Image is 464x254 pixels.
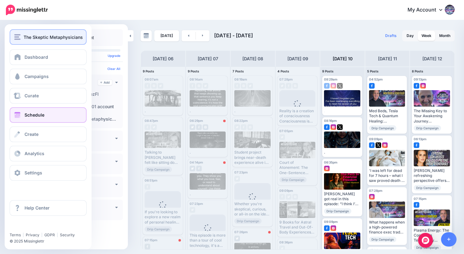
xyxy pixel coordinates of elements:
span: Analytics [25,151,44,156]
a: GDPR [44,233,55,237]
div: . [190,192,226,196]
img: twitter-grey-square.png [203,83,208,89]
div: . [234,109,271,113]
span: Drip Campaign [145,226,172,232]
img: instagram-grey-square.png [203,124,208,130]
img: facebook-square.png [324,83,330,89]
div: Reality is a creation of consciousness Consciousness is the boundary between the self and the wor... [279,109,316,124]
img: twitter-grey-square.png [247,83,253,89]
span: 5 Posts [367,69,379,73]
span: 06:35pm [324,160,337,164]
img: facebook-grey-square.png [286,83,291,89]
span: Drip Campaign [279,177,307,182]
img: instagram-grey-square.png [196,83,202,89]
span: | [41,233,43,237]
div: If you're looking to explore a new realm of personal healing and transformation, [PERSON_NAME] me... [145,210,181,225]
span: 08:19am [234,77,247,81]
img: twitter-grey-square.png [286,194,291,200]
img: twitter-grey-square.png [279,246,285,251]
img: facebook-square.png [324,225,330,231]
img: facebook-grey-square.png [190,83,195,89]
a: Terms [10,233,21,237]
span: 08:22pm [234,119,248,122]
div: Loading [199,224,216,240]
img: menu.png [14,34,20,40]
img: Missinglettr [6,5,48,15]
img: facebook-grey-square.png [196,166,202,171]
div: Open Intercom Messenger [418,233,433,248]
div: Loading [154,201,171,217]
div: Plasma Energy: The Conscious Technology Read more 👉 [URL] #Metaphysics #Consciousness #Spirituala... [414,228,450,243]
span: 08:16pm [324,119,337,122]
span: 09:09pm [324,220,338,224]
img: facebook-square.png [324,124,330,130]
img: calendar-grey-darker.png [143,33,149,39]
img: twitter-grey-square.png [190,166,195,171]
span: Drip Campaign [414,245,441,250]
img: facebook-square.png [369,142,375,148]
div: Talking to [PERSON_NAME] felt like sitting down with an old friend, if that old friend just happe... [145,150,181,165]
span: 9 Posts [322,69,334,73]
a: Analytics [10,146,87,161]
a: Security [60,233,75,237]
span: 9 Posts [188,69,199,73]
img: facebook-grey-square.png [234,83,240,89]
span: 08:07am [145,77,158,81]
span: 07:34pm [369,248,383,252]
h4: [DATE] 12 [422,55,442,62]
img: instagram-square.png [324,166,330,171]
span: Curate [25,93,39,98]
a: Privacy [26,233,39,237]
img: instagram-grey-square.png [241,83,246,89]
span: 06:29pm [190,119,203,122]
img: twitter-square.png [337,124,343,130]
iframe: Twitter Follow Button [10,224,58,230]
div: Court of Atonement: The One-Sentence Practice That Changes Everything ▸ [URL] #Metaphysics #Spiri... [279,160,316,175]
span: 7 Posts [232,69,244,73]
span: 07:28pm [369,189,382,192]
div: Loading [244,193,261,209]
a: Campaigns [10,69,87,84]
h4: [DATE] 06 [153,55,173,62]
span: Settings [25,170,42,175]
button: The Skeptic Metaphysicians [10,29,87,45]
span: 9 Posts [143,69,154,73]
span: | [23,233,24,237]
a: Day [403,31,417,41]
span: 8 Posts [412,69,423,73]
div: Med Beds, Tesla Tech & Quantum Healing: Consciousness Expansion & Spiritual Awakening Read more 👉... [369,109,405,124]
div: . [190,109,226,113]
span: 08:36pm [279,240,293,244]
span: Drip Campaign [145,167,172,172]
div: The Missing Key to Your Awakening Journey If you could whisper one truth into the heart of every ... [414,109,450,124]
img: instagram-square.png [382,142,388,148]
span: 08:14am [190,77,203,81]
span: Drip Campaign [369,125,396,131]
div: 'I was left for dead for 7 hours – what I saw proved death is an illusion' [URL][DOMAIN_NAME] [369,168,405,183]
img: twitter-grey-square.png [279,83,285,89]
img: twitter-grey-square.png [234,236,240,241]
a: Week [418,31,435,41]
img: facebook-grey-square.png [145,124,150,130]
span: Drip Campaign [414,185,441,191]
img: twitter-grey-square.png [151,124,157,130]
span: 04:52pm [369,77,383,81]
li: © 2025 Missinglettr [10,238,91,244]
div: . [324,150,360,155]
div: Whether you're skeptical, curious, or all-in on the idea of angels walking among us, this convers... [234,201,271,217]
div: This episode is more than a tour of cool technology, it's a call to consciousness. Read more 👉 [U... [190,233,226,248]
h4: [DATE] 09 [287,55,308,62]
img: instagram-square.png [331,83,336,89]
span: 07:23pm [234,170,248,174]
img: instagram-square.png [420,83,426,89]
img: facebook-grey-square.png [196,124,202,130]
span: [DATE] - [DATE] [214,32,253,39]
img: instagram-square.png [369,194,375,200]
span: Schedule [25,112,44,118]
img: facebook-grey-square.png [241,124,246,130]
a: My Account [401,2,455,18]
span: The Skeptic Metaphysicians [24,34,83,41]
div: . [190,150,226,155]
span: 07:15pm [414,197,426,201]
a: Create [10,127,87,142]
